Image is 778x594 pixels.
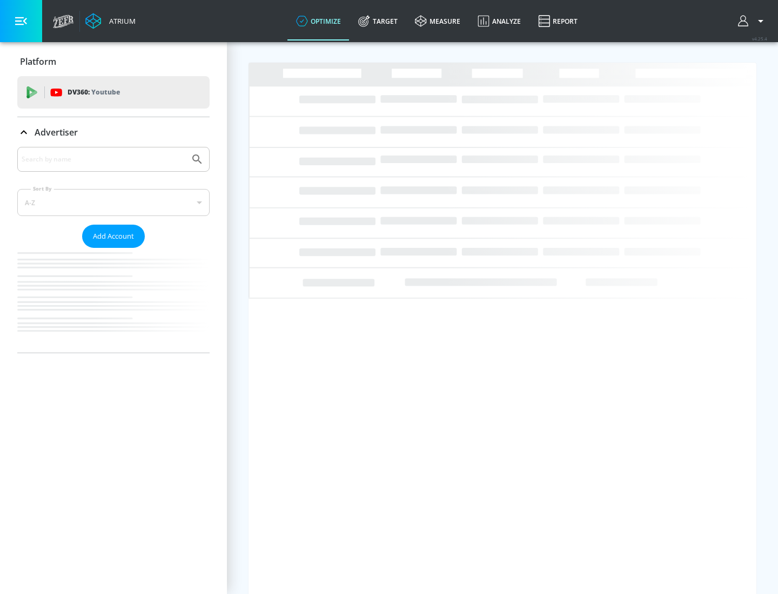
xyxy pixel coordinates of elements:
[406,2,469,40] a: measure
[17,248,210,353] nav: list of Advertiser
[752,36,767,42] span: v 4.25.4
[68,86,120,98] p: DV360:
[20,56,56,67] p: Platform
[85,13,136,29] a: Atrium
[469,2,529,40] a: Analyze
[350,2,406,40] a: Target
[529,2,586,40] a: Report
[17,189,210,216] div: A-Z
[35,126,78,138] p: Advertiser
[82,225,145,248] button: Add Account
[105,16,136,26] div: Atrium
[17,117,210,147] div: Advertiser
[31,185,54,192] label: Sort By
[91,86,120,98] p: Youtube
[17,46,210,77] div: Platform
[93,230,134,242] span: Add Account
[17,76,210,109] div: DV360: Youtube
[17,147,210,353] div: Advertiser
[287,2,350,40] a: optimize
[22,152,185,166] input: Search by name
